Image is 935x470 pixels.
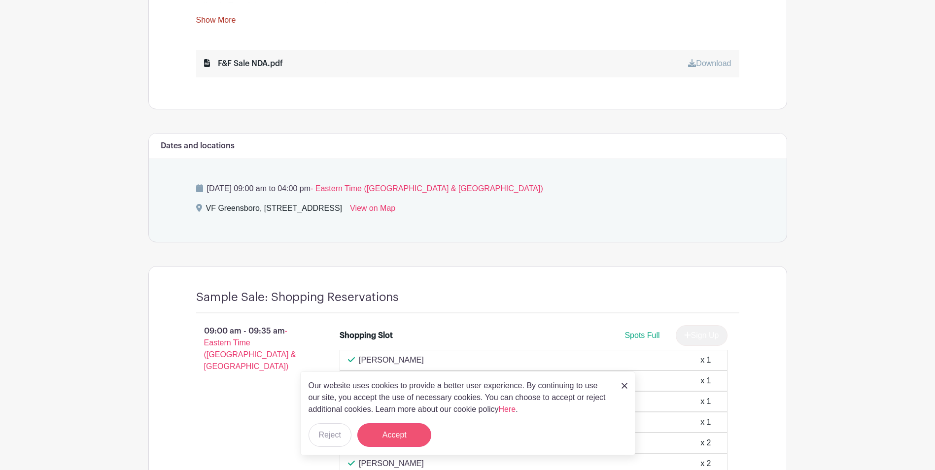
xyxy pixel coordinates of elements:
button: Reject [309,423,351,447]
p: [PERSON_NAME] [359,354,424,366]
div: x 1 [700,396,711,407]
img: close_button-5f87c8562297e5c2d7936805f587ecaba9071eb48480494691a3f1689db116b3.svg [622,383,627,389]
div: Shopping Slot [340,330,393,341]
p: [PERSON_NAME] [359,458,495,470]
div: x 1 [700,354,711,366]
p: 09:00 am - 09:35 am [180,321,324,376]
span: - Eastern Time ([GEOGRAPHIC_DATA] & [GEOGRAPHIC_DATA]) [204,327,296,370]
div: x 2 [700,437,711,449]
div: VF Greensboro, [STREET_ADDRESS] [206,202,343,218]
h4: Sample Sale: Shopping Reservations [196,290,399,304]
button: Accept [357,423,431,447]
h6: Dates and locations [161,141,235,151]
div: x 1 [700,375,711,387]
p: [DATE] 09:00 am to 04:00 pm [196,183,739,195]
a: Show More [196,16,236,28]
div: F&F Sale NDA.pdf [204,58,283,69]
a: Here [499,405,516,413]
span: - Eastern Time ([GEOGRAPHIC_DATA] & [GEOGRAPHIC_DATA]) [311,184,543,193]
div: x 1 [700,416,711,428]
a: Download [688,59,731,67]
p: Our website uses cookies to provide a better user experience. By continuing to use our site, you ... [309,380,611,415]
a: View on Map [350,202,395,218]
span: Spots Full [624,331,659,339]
